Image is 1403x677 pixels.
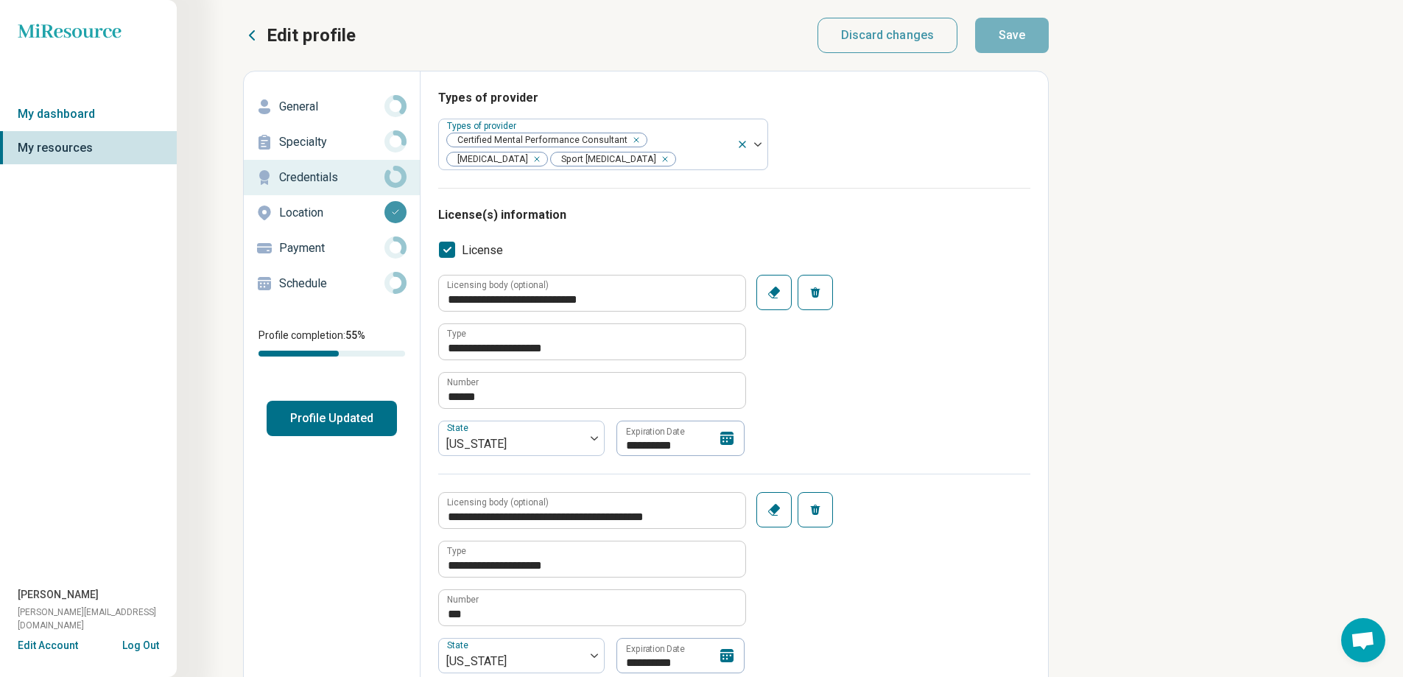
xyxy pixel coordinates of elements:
[447,133,632,147] span: Certified Mental Performance Consultant
[18,638,78,653] button: Edit Account
[279,239,384,257] p: Payment
[244,89,420,124] a: General
[817,18,958,53] button: Discard changes
[244,266,420,301] a: Schedule
[18,606,177,632] span: [PERSON_NAME][EMAIL_ADDRESS][DOMAIN_NAME]
[447,281,549,290] label: Licensing body (optional)
[462,242,503,259] span: License
[267,401,397,436] button: Profile Updated
[439,324,745,359] input: credential.licenses.0.name
[279,98,384,116] p: General
[244,124,420,160] a: Specialty
[447,329,466,338] label: Type
[1341,618,1385,662] a: Open chat
[244,160,420,195] a: Credentials
[439,541,745,577] input: credential.licenses.1.name
[279,275,384,292] p: Schedule
[244,231,420,266] a: Payment
[975,18,1049,53] button: Save
[447,498,549,507] label: Licensing body (optional)
[267,24,356,47] p: Edit profile
[279,204,384,222] p: Location
[447,378,479,387] label: Number
[243,24,356,47] button: Edit profile
[447,595,479,604] label: Number
[447,547,466,555] label: Type
[551,152,661,166] span: Sport [MEDICAL_DATA]
[447,152,532,166] span: [MEDICAL_DATA]
[279,169,384,186] p: Credentials
[244,195,420,231] a: Location
[122,638,159,650] button: Log Out
[279,133,384,151] p: Specialty
[438,89,1030,107] h3: Types of provider
[345,329,365,341] span: 55 %
[447,641,471,651] label: State
[259,351,405,357] div: Profile completion
[18,587,99,603] span: [PERSON_NAME]
[447,424,471,434] label: State
[438,206,1030,224] h3: License(s) information
[447,121,519,131] label: Types of provider
[244,319,420,365] div: Profile completion:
